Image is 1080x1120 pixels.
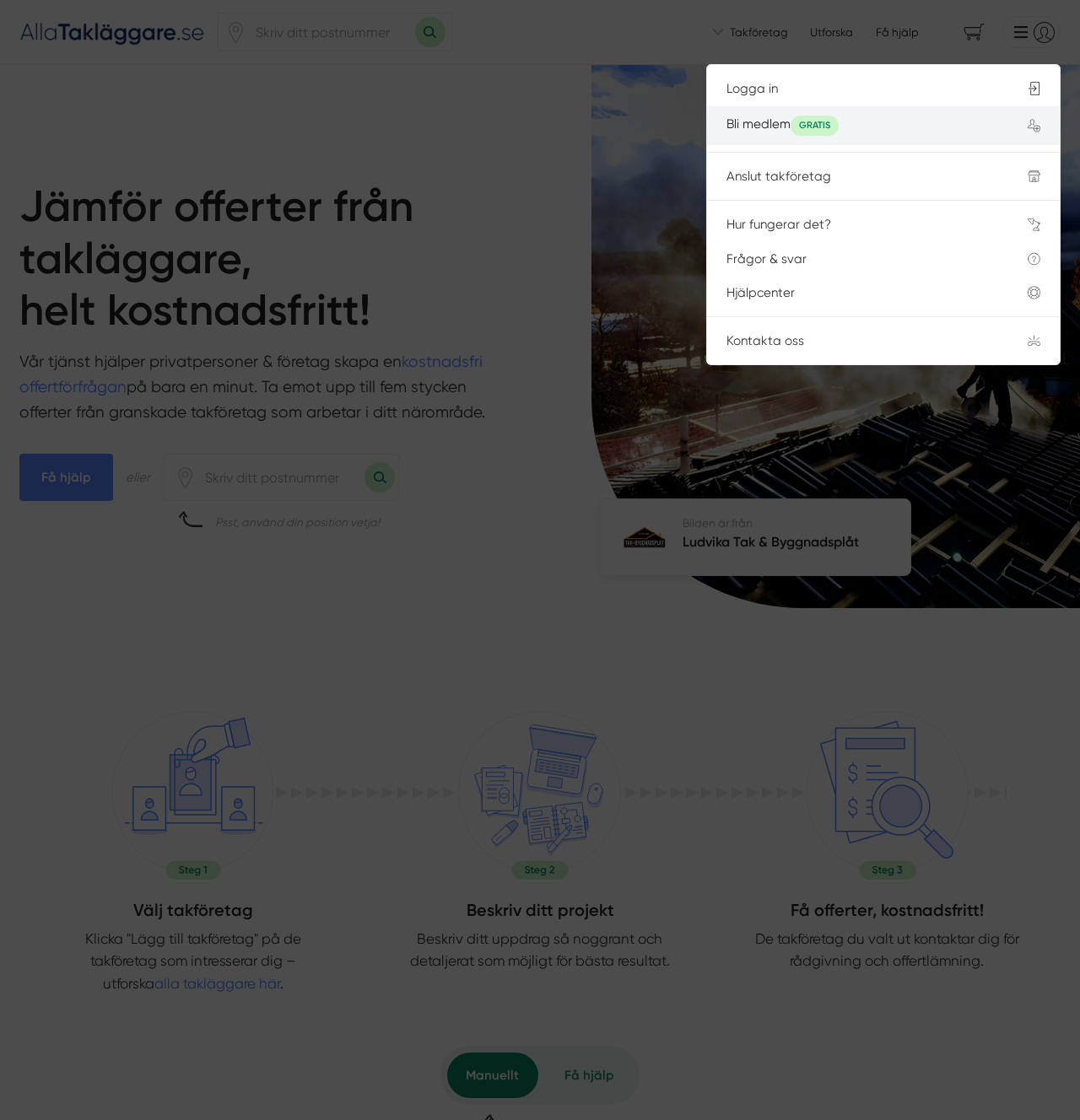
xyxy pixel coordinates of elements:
[726,116,990,136] div: Bli medlem
[726,169,990,184] div: Anslut takföretag
[791,116,839,136] span: GRATIS
[726,285,990,300] div: Hjälpcenter
[726,217,990,232] div: Hur fungerar det?
[726,251,990,267] div: Frågor & svar
[726,333,990,348] div: Kontakta oss
[726,81,990,96] div: Logga in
